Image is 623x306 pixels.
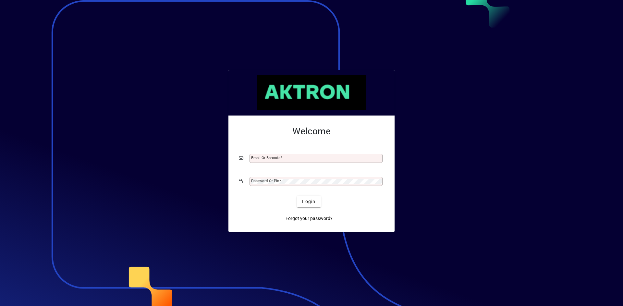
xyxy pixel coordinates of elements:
span: Forgot your password? [286,215,333,222]
mat-label: Password or Pin [251,178,279,183]
h2: Welcome [239,126,384,137]
button: Login [297,196,321,207]
mat-label: Email or Barcode [251,155,280,160]
a: Forgot your password? [283,213,335,224]
span: Login [302,198,315,205]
